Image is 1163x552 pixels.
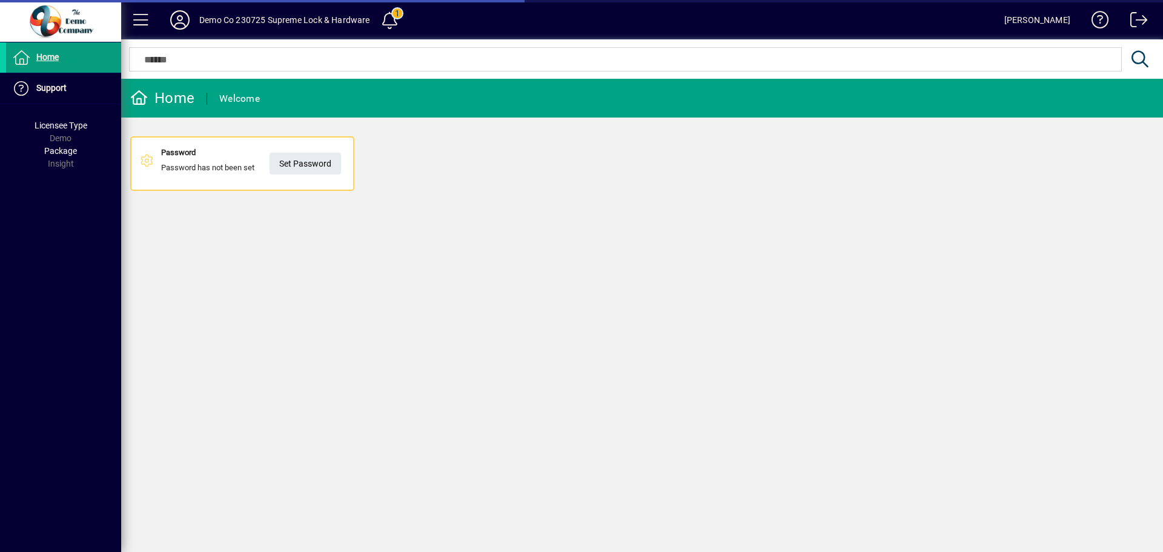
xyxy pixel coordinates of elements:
span: Licensee Type [35,121,87,130]
div: Password has not been set [161,147,254,181]
a: Set Password [270,153,341,175]
div: [PERSON_NAME] [1004,10,1070,30]
span: Support [36,83,67,93]
a: Logout [1121,2,1148,42]
span: Home [36,52,59,62]
div: Home [130,88,194,108]
div: Welcome [219,89,260,108]
span: Package [44,146,77,156]
div: Demo Co 230725 Supreme Lock & Hardware [199,10,370,30]
button: Profile [161,9,199,31]
div: Password [161,147,254,159]
a: Support [6,73,121,104]
a: Knowledge Base [1082,2,1109,42]
span: Set Password [279,154,331,174]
